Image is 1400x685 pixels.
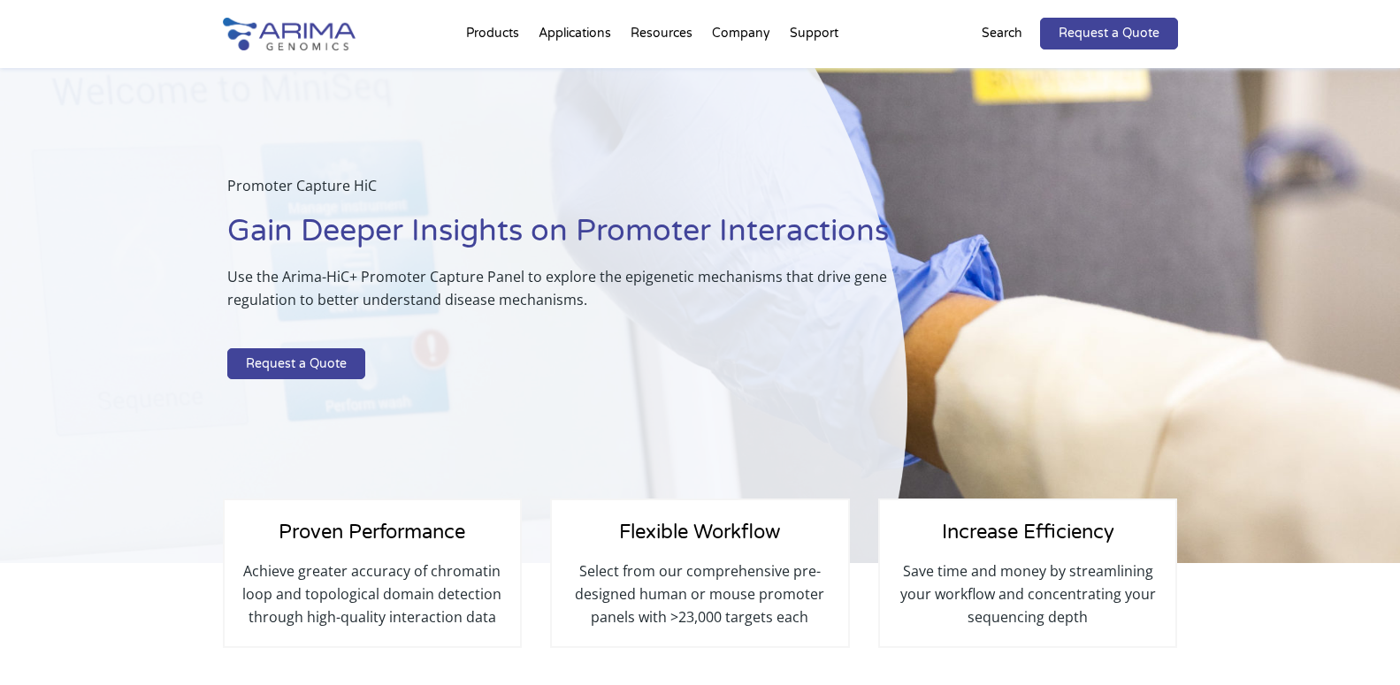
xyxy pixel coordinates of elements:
span: Proven Performance [279,521,465,544]
p: Promoter Capture HiC [227,174,891,211]
p: Search [982,22,1022,45]
p: Achieve greater accuracy of chromatin loop and topological domain detection through high-quality ... [242,559,502,628]
span: Flexible Workflow [619,521,780,544]
p: Select from our comprehensive pre-designed human or mouse promoter panels with >23,000 targets each [570,559,830,628]
a: Request a Quote [1040,18,1178,49]
p: Save time and money by streamlining your workflow and concentrating your sequencing depth [898,559,1158,628]
img: Arima-Genomics-logo [223,18,356,50]
a: Request a Quote [227,348,365,380]
p: Use the Arima-HiC+ Promoter Capture Panel to explore the epigenetic mechanisms that drive gene re... [227,265,891,325]
span: Increase Efficiency [942,521,1114,544]
h1: Gain Deeper Insights on Promoter Interactions [227,211,891,265]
